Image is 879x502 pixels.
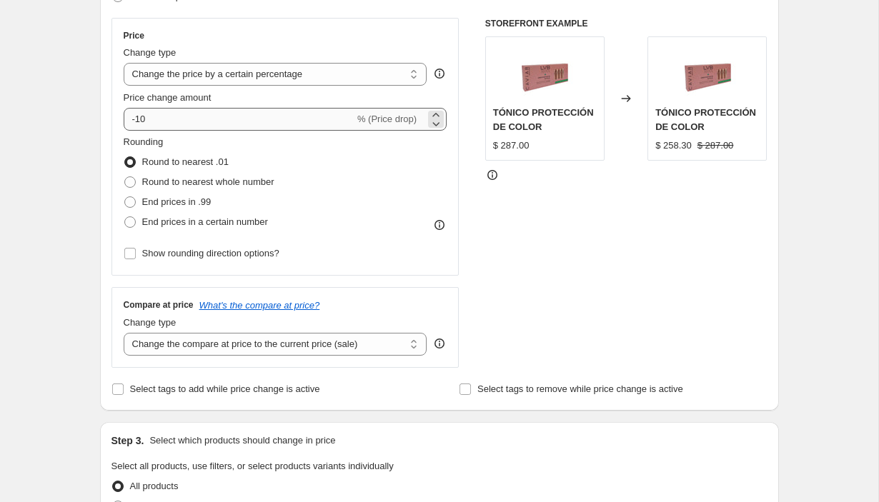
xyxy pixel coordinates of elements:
span: Price change amount [124,92,212,103]
div: help [432,66,447,81]
span: % (Price drop) [357,114,417,124]
span: TÓNICO PROTECCIÓN DE COLOR [655,107,756,132]
p: Select which products should change in price [149,433,335,448]
div: $ 287.00 [493,139,530,153]
span: Change type [124,47,177,58]
span: End prices in .99 [142,196,212,207]
span: End prices in a certain number [142,216,268,227]
span: Select tags to remove while price change is active [477,383,683,394]
span: All products [130,481,179,491]
img: tonico_80x.jpg [516,44,573,101]
span: Select all products, use filters, or select products variants individually [111,461,394,471]
span: Round to nearest whole number [142,176,274,187]
img: tonico_80x.jpg [679,44,736,101]
span: Change type [124,317,177,328]
strike: $ 287.00 [697,139,734,153]
input: -15 [124,108,354,131]
h2: Step 3. [111,433,144,448]
h6: STOREFRONT EXAMPLE [485,18,768,29]
div: $ 258.30 [655,139,692,153]
h3: Price [124,30,144,41]
span: Round to nearest .01 [142,156,229,167]
h3: Compare at price [124,299,194,311]
button: What's the compare at price? [199,300,320,311]
span: Show rounding direction options? [142,248,279,258]
span: Select tags to add while price change is active [130,383,320,394]
span: TÓNICO PROTECCIÓN DE COLOR [493,107,594,132]
div: help [432,336,447,351]
span: Rounding [124,136,164,147]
